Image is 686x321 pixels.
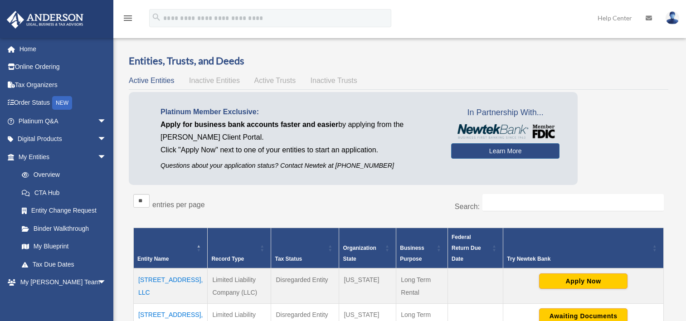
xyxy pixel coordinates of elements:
th: Federal Return Due Date: Activate to sort [448,228,503,268]
th: Business Purpose: Activate to sort [396,228,448,268]
a: Order StatusNEW [6,94,120,112]
td: Long Term Rental [396,268,448,304]
p: Questions about your application status? Contact Newtek at [PHONE_NUMBER] [161,160,438,171]
p: by applying from the [PERSON_NAME] Client Portal. [161,118,438,144]
span: Inactive Entities [189,77,240,84]
th: Record Type: Activate to sort [208,228,271,268]
a: Binder Walkthrough [13,219,116,238]
span: Organization State [343,245,376,262]
a: Overview [13,166,111,184]
div: Try Newtek Bank [507,253,650,264]
a: Home [6,40,120,58]
i: search [151,12,161,22]
h3: Entities, Trusts, and Deeds [129,54,668,68]
i: menu [122,13,133,24]
span: Federal Return Due Date [452,234,481,262]
td: [US_STATE] [339,268,396,304]
a: Platinum Q&Aarrow_drop_down [6,112,120,130]
a: Learn More [451,143,560,159]
td: [STREET_ADDRESS], LLC [134,268,208,304]
span: arrow_drop_down [97,273,116,292]
span: Record Type [211,256,244,262]
a: Tax Organizers [6,76,120,94]
a: My Entitiesarrow_drop_down [6,148,116,166]
img: User Pic [666,11,679,24]
span: In Partnership With... [451,106,560,120]
th: Try Newtek Bank : Activate to sort [503,228,664,268]
label: entries per page [152,201,205,209]
td: Limited Liability Company (LLC) [208,268,271,304]
p: Click "Apply Now" next to one of your entities to start an application. [161,144,438,156]
img: Anderson Advisors Platinum Portal [4,11,86,29]
span: arrow_drop_down [97,130,116,149]
a: My [PERSON_NAME] Teamarrow_drop_down [6,273,120,292]
p: Platinum Member Exclusive: [161,106,438,118]
span: Business Purpose [400,245,424,262]
button: Apply Now [539,273,628,289]
td: Disregarded Entity [271,268,339,304]
a: CTA Hub [13,184,116,202]
a: menu [122,16,133,24]
a: Tax Due Dates [13,255,116,273]
span: Active Trusts [254,77,296,84]
span: Active Entities [129,77,174,84]
img: NewtekBankLogoSM.png [456,124,555,139]
th: Entity Name: Activate to invert sorting [134,228,208,268]
a: Entity Change Request [13,202,116,220]
span: Apply for business bank accounts faster and easier [161,121,338,128]
a: Online Ordering [6,58,120,76]
div: NEW [52,96,72,110]
label: Search: [455,203,480,210]
span: Inactive Trusts [311,77,357,84]
a: Digital Productsarrow_drop_down [6,130,120,148]
span: arrow_drop_down [97,148,116,166]
th: Tax Status: Activate to sort [271,228,339,268]
span: arrow_drop_down [97,112,116,131]
a: My Blueprint [13,238,116,256]
span: Tax Status [275,256,302,262]
span: Entity Name [137,256,169,262]
th: Organization State: Activate to sort [339,228,396,268]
